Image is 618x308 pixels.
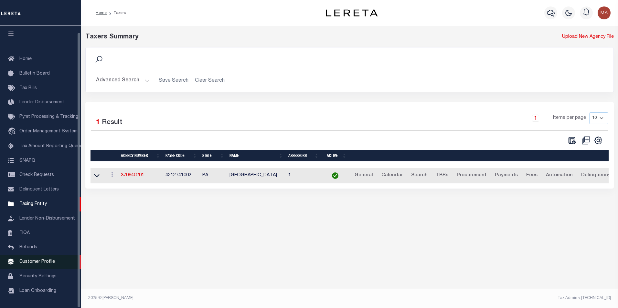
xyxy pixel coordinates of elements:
span: Home [19,57,32,61]
a: Automation [543,170,576,181]
td: PA [200,168,227,184]
span: 1 [96,119,100,126]
div: Taxers Summary [85,32,479,42]
button: Advanced Search [96,74,150,87]
label: Result [102,118,122,128]
a: Home [96,11,107,15]
span: Loan Onboarding [19,289,56,293]
a: 1 [532,115,539,122]
span: Tax Amount Reporting Queue [19,144,82,149]
span: Delinquent Letters [19,187,59,192]
span: TIQA [19,231,30,235]
span: Check Requests [19,173,54,177]
a: Upload New Agency File [562,34,614,41]
span: Lender Disbursement [19,100,64,105]
i: travel_explore [8,128,18,136]
div: Tax Admin v.[TECHNICAL_ID] [354,295,611,301]
span: Pymt Processing & Tracking [19,115,78,119]
span: Tax Bills [19,86,37,90]
th: Name: activate to sort column ascending [227,150,286,161]
th: State: activate to sort column ascending [200,150,227,161]
th: Agency Number: activate to sort column ascending [118,150,163,161]
span: Security Settings [19,274,57,279]
a: Fees [523,170,540,181]
th: Assessors: activate to sort column ascending [286,150,321,161]
td: 1 [286,168,321,184]
th: Active: activate to sort column ascending [321,150,349,161]
a: 370640201 [121,173,144,178]
img: check-icon-green.svg [332,172,338,179]
img: svg+xml;base64,PHN2ZyB4bWxucz0iaHR0cDovL3d3dy53My5vcmcvMjAwMC9zdmciIHBvaW50ZXItZXZlbnRzPSJub25lIi... [598,6,611,19]
th: Payee Code: activate to sort column ascending [163,150,200,161]
td: [GEOGRAPHIC_DATA] [227,168,286,184]
span: Order Management System [19,129,78,134]
a: Delinquency [578,170,613,181]
span: Bulletin Board [19,71,50,76]
img: logo-dark.svg [326,9,378,16]
span: Customer Profile [19,260,55,264]
span: Taxing Entity [19,202,47,206]
a: Calendar [378,170,406,181]
span: Lender Non-Disbursement [19,216,75,221]
td: 4212741002 [163,168,200,184]
span: Items per page [553,115,586,122]
span: SNAPQ [19,158,35,163]
a: General [352,170,376,181]
div: 2025 © [PERSON_NAME]. [83,295,350,301]
li: Taxers [107,10,126,16]
a: Procurement [454,170,489,181]
a: Search [408,170,431,181]
a: TBRs [433,170,451,181]
span: Refunds [19,245,37,250]
a: Payments [492,170,521,181]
